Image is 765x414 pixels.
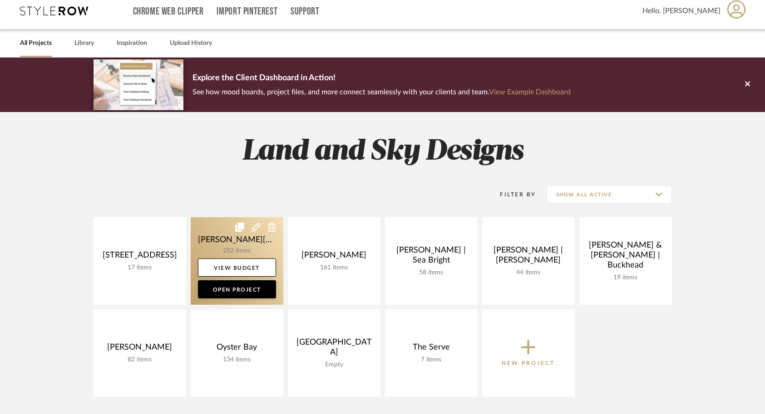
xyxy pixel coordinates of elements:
[291,8,319,15] a: Support
[489,269,568,277] div: 44 items
[198,356,276,364] div: 134 items
[192,71,571,86] p: Explore the Client Dashboard in Action!
[20,37,52,49] a: All Projects
[295,361,373,369] div: Empty
[295,250,373,264] div: [PERSON_NAME]
[482,309,575,397] button: New Project
[295,337,373,361] div: [GEOGRAPHIC_DATA]
[502,359,555,368] p: New Project
[117,37,147,49] a: Inspiration
[56,135,710,169] h2: Land and Sky Designs
[392,245,470,269] div: [PERSON_NAME] | Sea Bright
[74,37,94,49] a: Library
[192,86,571,98] p: See how mood boards, project files, and more connect seamlessly with your clients and team.
[133,8,204,15] a: Chrome Web Clipper
[295,264,373,272] div: 161 items
[642,5,721,16] span: Hello, [PERSON_NAME]
[587,274,665,282] div: 19 items
[198,342,276,356] div: Oyster Bay
[101,342,179,356] div: [PERSON_NAME]
[217,8,277,15] a: Import Pinterest
[392,342,470,356] div: The Serve
[392,356,470,364] div: 7 items
[170,37,212,49] a: Upload History
[198,280,276,298] a: Open Project
[587,240,665,274] div: [PERSON_NAME] & [PERSON_NAME] | Buckhead
[392,269,470,277] div: 58 items
[101,356,179,364] div: 82 items
[198,258,276,277] a: View Budget
[489,245,568,269] div: [PERSON_NAME] | [PERSON_NAME]
[101,250,179,264] div: [STREET_ADDRESS]
[101,264,179,272] div: 17 items
[489,88,571,96] a: View Example Dashboard
[94,59,183,110] img: d5d033c5-7b12-40c2-a960-1ecee1989c38.png
[489,190,536,199] div: Filter By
